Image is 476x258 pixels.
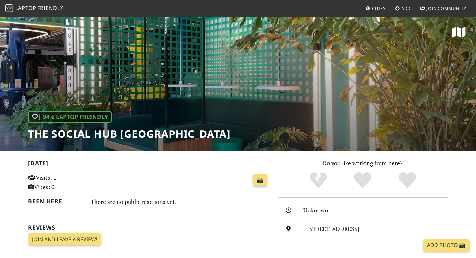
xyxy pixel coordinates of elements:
[303,206,452,215] div: Unknown
[417,3,469,14] a: Join Community
[28,160,270,169] h2: [DATE]
[423,239,470,252] a: Add Photo 📸
[28,128,231,140] h1: The Social Hub [GEOGRAPHIC_DATA]
[372,5,386,11] span: Cities
[402,5,411,11] span: Add
[253,174,267,187] a: 📸
[37,5,63,12] span: Friendly
[28,233,101,246] a: Join and leave a review!
[28,198,83,205] h2: Been here
[5,3,63,14] a: LaptopFriendly LaptopFriendly
[28,224,270,231] h2: Reviews
[340,171,385,189] div: Yes
[278,158,448,168] p: Do you like working from here?
[28,173,104,192] p: Visits: 1 Vibes: 0
[28,111,112,123] div: In general, do you like working from here?
[91,197,270,207] div: There are no public reactions yet.
[296,171,341,189] div: No
[392,3,414,14] a: Add
[5,4,13,12] img: LaptopFriendly
[426,5,466,11] span: Join Community
[15,5,36,12] span: Laptop
[363,3,388,14] a: Cities
[307,225,359,232] a: [STREET_ADDRESS]
[385,171,430,189] div: Definitely!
